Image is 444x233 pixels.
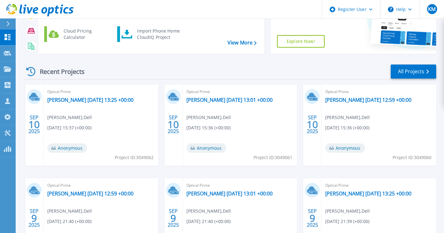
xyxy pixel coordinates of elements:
span: [DATE] 21:39 (+00:00) [325,218,369,225]
div: SEP 2025 [306,113,318,136]
span: [DATE] 21:40 (+00:00) [186,218,231,225]
span: Project ID: 3049061 [253,154,292,161]
a: View More [227,40,257,46]
span: Anonymous [325,143,365,153]
span: [DATE] 21:40 (+00:00) [47,218,91,225]
span: [PERSON_NAME] , Dell [186,208,231,215]
span: 10 [168,122,179,127]
span: [PERSON_NAME] , Dell [47,208,92,215]
span: KM [428,7,436,12]
div: Import Phone Home CloudIQ Project [134,28,183,40]
a: Cloud Pricing Calculator [44,26,108,42]
div: SEP 2025 [28,207,40,230]
div: Cloud Pricing Calculator [60,28,107,40]
span: [PERSON_NAME] , Dell [325,114,370,121]
a: [PERSON_NAME] [DATE] 12:59 +00:00 [47,190,133,197]
div: SEP 2025 [167,207,179,230]
div: SEP 2025 [306,207,318,230]
span: Optical Prime [47,182,154,189]
span: Optical Prime [47,88,154,95]
span: Optical Prime [186,182,294,189]
span: 9 [310,215,315,221]
span: Anonymous [47,143,87,153]
span: [DATE] 15:36 (+00:00) [325,124,369,131]
span: 10 [29,122,40,127]
span: Project ID: 3049060 [393,154,431,161]
span: Optical Prime [186,88,294,95]
a: All Projects [391,65,436,79]
span: 10 [307,122,318,127]
span: Anonymous [186,143,226,153]
a: [PERSON_NAME] [DATE] 13:01 +00:00 [186,190,273,197]
span: [PERSON_NAME] , Dell [186,114,231,121]
span: Optical Prime [325,88,432,95]
a: [PERSON_NAME] [DATE] 13:25 +00:00 [47,97,133,103]
span: Optical Prime [325,182,432,189]
span: 9 [170,215,176,221]
span: [PERSON_NAME] , Dell [325,208,370,215]
div: SEP 2025 [28,113,40,136]
div: Recent Projects [24,64,93,79]
a: [PERSON_NAME] [DATE] 12:59 +00:00 [325,97,411,103]
span: [PERSON_NAME] , Dell [47,114,92,121]
span: [DATE] 15:36 (+00:00) [186,124,231,131]
span: 9 [31,215,37,221]
a: [PERSON_NAME] [DATE] 13:25 +00:00 [325,190,411,197]
a: Explore Now! [277,35,325,48]
a: [PERSON_NAME] [DATE] 13:01 +00:00 [186,97,273,103]
span: [DATE] 15:37 (+00:00) [47,124,91,131]
span: Project ID: 3049062 [115,154,154,161]
div: SEP 2025 [167,113,179,136]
